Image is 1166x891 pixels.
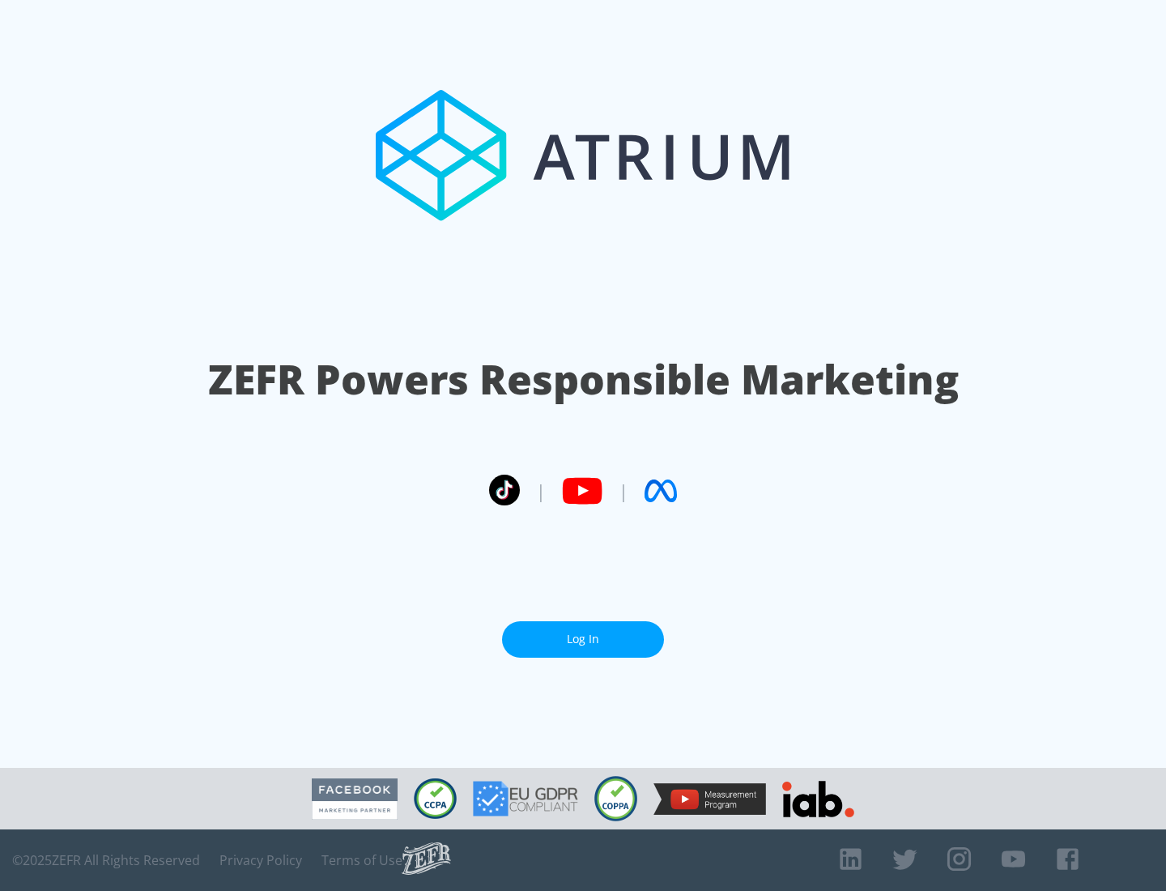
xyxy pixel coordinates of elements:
img: Facebook Marketing Partner [312,778,398,820]
a: Privacy Policy [219,852,302,868]
span: | [619,479,628,503]
a: Log In [502,621,664,658]
span: © 2025 ZEFR All Rights Reserved [12,852,200,868]
img: COPPA Compliant [594,776,637,821]
h1: ZEFR Powers Responsible Marketing [208,352,959,407]
img: YouTube Measurement Program [653,783,766,815]
img: CCPA Compliant [414,778,457,819]
a: Terms of Use [321,852,402,868]
span: | [536,479,546,503]
img: GDPR Compliant [473,781,578,816]
img: IAB [782,781,854,817]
